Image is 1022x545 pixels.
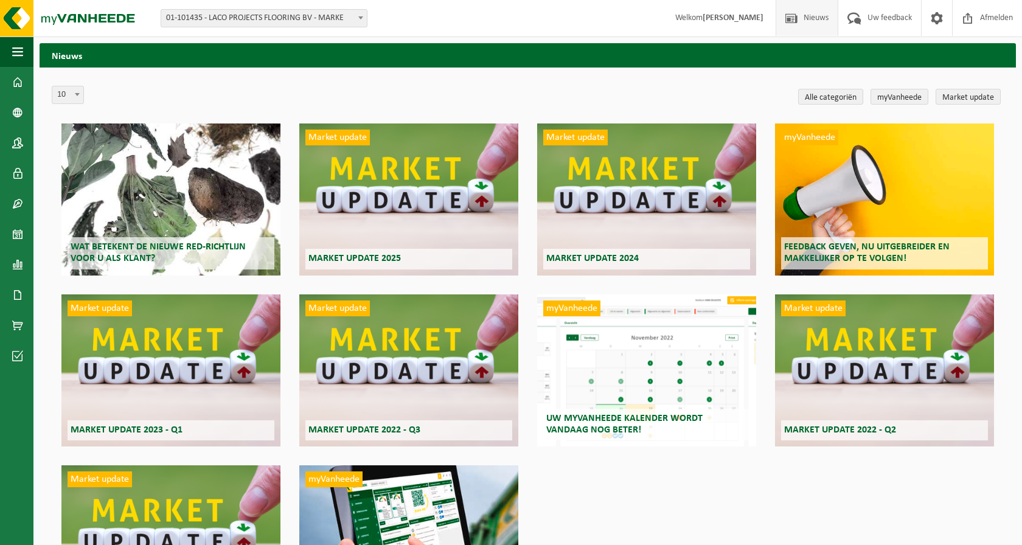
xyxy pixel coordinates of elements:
span: Feedback geven, nu uitgebreider en makkelijker op te volgen! [784,242,950,263]
a: Market update [936,89,1001,105]
a: Market update Market update 2022 - Q2 [775,294,994,446]
span: Market update 2025 [308,254,401,263]
strong: [PERSON_NAME] [703,13,763,23]
span: Market update [68,471,132,487]
a: myVanheede Uw myVanheede kalender wordt vandaag nog beter! [537,294,756,446]
h2: Nieuws [40,43,1016,67]
a: Market update Market update 2023 - Q1 [61,294,280,446]
span: Market update [781,300,846,316]
span: myVanheede [305,471,363,487]
span: Uw myVanheede kalender wordt vandaag nog beter! [546,414,703,435]
a: Market update Market update 2025 [299,123,518,276]
span: Market update 2022 - Q3 [308,425,420,435]
a: Wat betekent de nieuwe RED-richtlijn voor u als klant? [61,123,280,276]
span: Market update 2024 [546,254,639,263]
a: Alle categoriën [798,89,863,105]
span: myVanheede [781,130,838,145]
span: 10 [52,86,83,103]
a: myVanheede [871,89,928,105]
span: 10 [52,86,84,104]
a: Market update Market update 2024 [537,123,756,276]
span: Market update 2023 - Q1 [71,425,182,435]
span: Market update [68,300,132,316]
span: Market update [305,130,370,145]
a: myVanheede Feedback geven, nu uitgebreider en makkelijker op te volgen! [775,123,994,276]
span: 01-101435 - LACO PROJECTS FLOORING BV - MARKE [161,10,367,27]
span: Wat betekent de nieuwe RED-richtlijn voor u als klant? [71,242,246,263]
span: Market update 2022 - Q2 [784,425,896,435]
span: 01-101435 - LACO PROJECTS FLOORING BV - MARKE [161,9,367,27]
span: myVanheede [543,300,600,316]
span: Market update [543,130,608,145]
a: Market update Market update 2022 - Q3 [299,294,518,446]
span: Market update [305,300,370,316]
